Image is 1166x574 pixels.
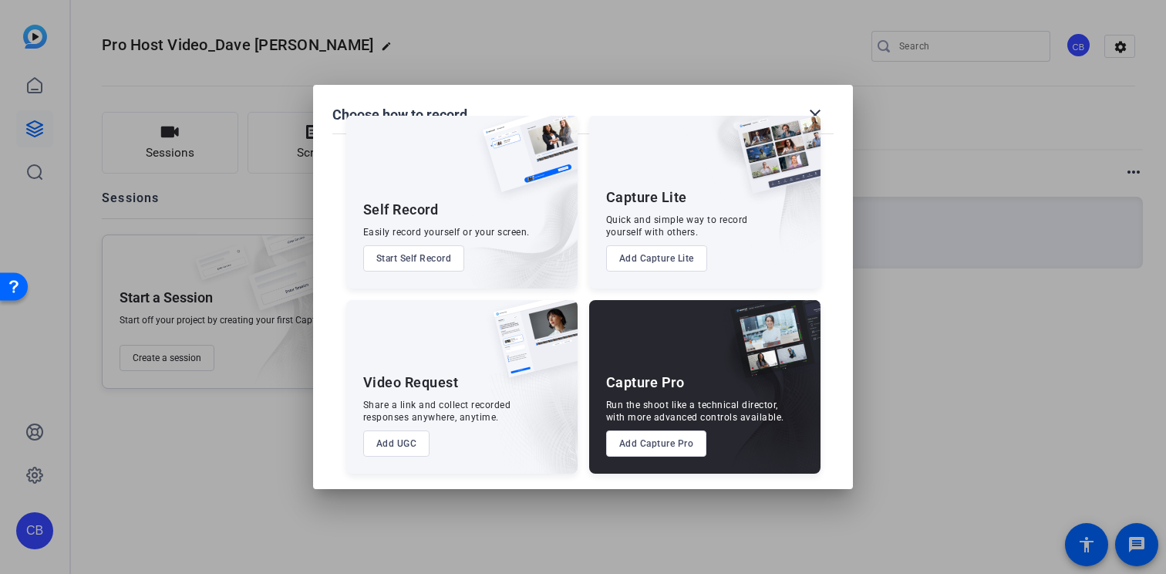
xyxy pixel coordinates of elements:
button: Add Capture Lite [606,245,707,272]
img: ugc-content.png [482,300,578,393]
mat-icon: close [806,106,824,124]
div: Video Request [363,373,459,392]
button: Add Capture Pro [606,430,707,457]
div: Easily record yourself or your screen. [363,226,530,238]
img: embarkstudio-ugc-content.png [488,348,578,474]
button: Add UGC [363,430,430,457]
div: Capture Lite [606,188,687,207]
img: capture-pro.png [719,300,821,394]
div: Self Record [363,201,439,219]
img: embarkstudio-self-record.png [443,148,578,289]
img: self-record.png [471,115,578,208]
div: Capture Pro [606,373,685,392]
div: Share a link and collect recorded responses anywhere, anytime. [363,399,511,424]
img: capture-lite.png [725,115,821,209]
img: embarkstudio-capture-lite.png [682,115,821,269]
div: Run the shoot like a technical director, with more advanced controls available. [606,399,784,424]
h1: Choose how to record [332,106,467,124]
div: Quick and simple way to record yourself with others. [606,214,748,238]
button: Start Self Record [363,245,465,272]
img: embarkstudio-capture-pro.png [706,319,821,474]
